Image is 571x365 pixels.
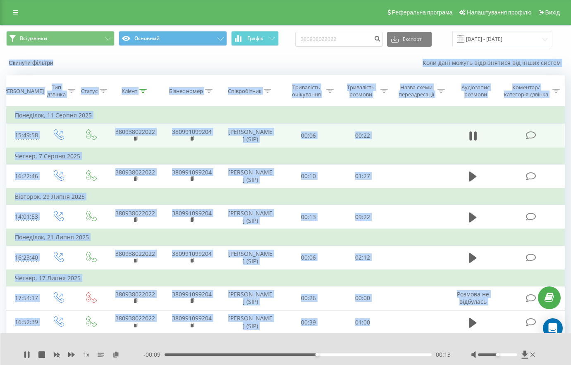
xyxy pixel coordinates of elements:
div: 16:22:46 [15,168,33,184]
td: Вівторок, 29 Липня 2025 [7,188,565,205]
a: 380938022022 [115,290,155,298]
td: 01:27 [335,164,390,188]
div: 14:01:53 [15,209,33,225]
span: 1 x [83,351,89,359]
td: 00:00 [335,286,390,310]
span: Реферальна програма [392,9,453,16]
span: Вихід [545,9,560,16]
div: Бізнес номер [169,88,203,95]
td: 09:22 [335,205,390,229]
button: Основний [119,31,227,46]
button: Скинути фільтри [6,59,57,67]
td: 01:00 [335,310,390,334]
a: 380991099204 [172,168,212,176]
div: Accessibility label [496,353,499,356]
td: 00:26 [281,286,336,310]
td: [PERSON_NAME] (SIP) [220,164,281,188]
a: 380938022022 [115,314,155,322]
span: Всі дзвінки [20,35,47,42]
a: 380991099204 [172,128,212,136]
div: 15:49:58 [15,127,33,143]
div: Клієнт [122,88,137,95]
a: 380938022022 [115,168,155,176]
div: 16:23:40 [15,250,33,266]
td: Четвер, 17 Липня 2025 [7,270,565,286]
td: 00:06 [281,246,336,270]
td: 00:22 [335,124,390,148]
div: Тривалість очікування [289,84,324,98]
td: [PERSON_NAME] (SIP) [220,286,281,310]
span: Графік [247,36,263,41]
span: Налаштування профілю [467,9,531,16]
div: Співробітник [228,88,262,95]
div: 16:52:39 [15,314,33,330]
td: Понеділок, 21 Липня 2025 [7,229,565,246]
button: Всі дзвінки [6,31,115,46]
div: Open Intercom Messenger [543,318,563,338]
div: Тривалість розмови [343,84,379,98]
a: 380991099204 [172,250,212,258]
td: 00:06 [281,124,336,148]
a: 380991099204 [172,209,212,217]
div: Коментар/категорія дзвінка [502,84,550,98]
div: Статус [81,88,98,95]
span: Розмова не відбулась [457,290,489,305]
button: Експорт [387,32,432,47]
td: [PERSON_NAME] (SIP) [220,205,281,229]
td: [PERSON_NAME] (SIP) [220,310,281,334]
a: 380991099204 [172,290,212,298]
div: Назва схеми переадресації [397,84,435,98]
td: [PERSON_NAME] (SIP) [220,124,281,148]
div: Тип дзвінка [47,84,66,98]
td: 02:12 [335,246,390,270]
a: 380938022022 [115,250,155,258]
a: 380938022022 [115,209,155,217]
td: 00:39 [281,310,336,334]
a: 380938022022 [115,128,155,136]
span: 00:13 [436,351,451,359]
a: 380991099204 [172,314,212,322]
td: 00:10 [281,164,336,188]
div: Accessibility label [315,353,319,356]
div: [PERSON_NAME] [2,88,44,95]
button: Графік [231,31,279,46]
td: Понеділок, 11 Серпня 2025 [7,107,565,124]
td: 00:13 [281,205,336,229]
a: Коли дані можуть відрізнятися вiд інших систем [423,59,565,67]
span: - 00:09 [143,351,165,359]
div: Аудіозапис розмови [454,84,497,98]
td: Четвер, 7 Серпня 2025 [7,148,565,165]
input: Пошук за номером [295,32,383,47]
td: [PERSON_NAME] (SIP) [220,246,281,270]
div: 17:54:17 [15,290,33,306]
